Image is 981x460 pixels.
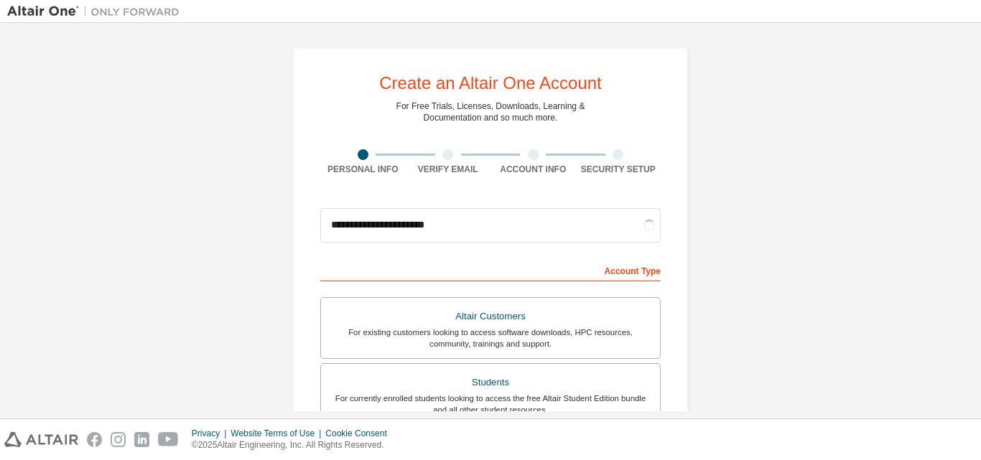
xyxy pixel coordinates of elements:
div: Account Type [320,258,661,281]
div: For Free Trials, Licenses, Downloads, Learning & Documentation and so much more. [396,100,585,123]
div: Security Setup [576,164,661,175]
div: Cookie Consent [325,428,395,439]
img: linkedin.svg [134,432,149,447]
div: For currently enrolled students looking to access the free Altair Student Edition bundle and all ... [330,393,651,416]
img: instagram.svg [111,432,126,447]
img: youtube.svg [158,432,179,447]
div: Personal Info [320,164,406,175]
div: Verify Email [406,164,491,175]
div: Website Terms of Use [231,428,325,439]
img: facebook.svg [87,432,102,447]
div: Students [330,372,651,393]
div: Create an Altair One Account [379,75,602,92]
p: © 2025 Altair Engineering, Inc. All Rights Reserved. [192,439,396,451]
div: Account Info [490,164,576,175]
img: altair_logo.svg [4,432,78,447]
img: Altair One [7,4,187,19]
div: For existing customers looking to access software downloads, HPC resources, community, trainings ... [330,327,651,349]
div: Altair Customers [330,306,651,327]
div: Privacy [192,428,231,439]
